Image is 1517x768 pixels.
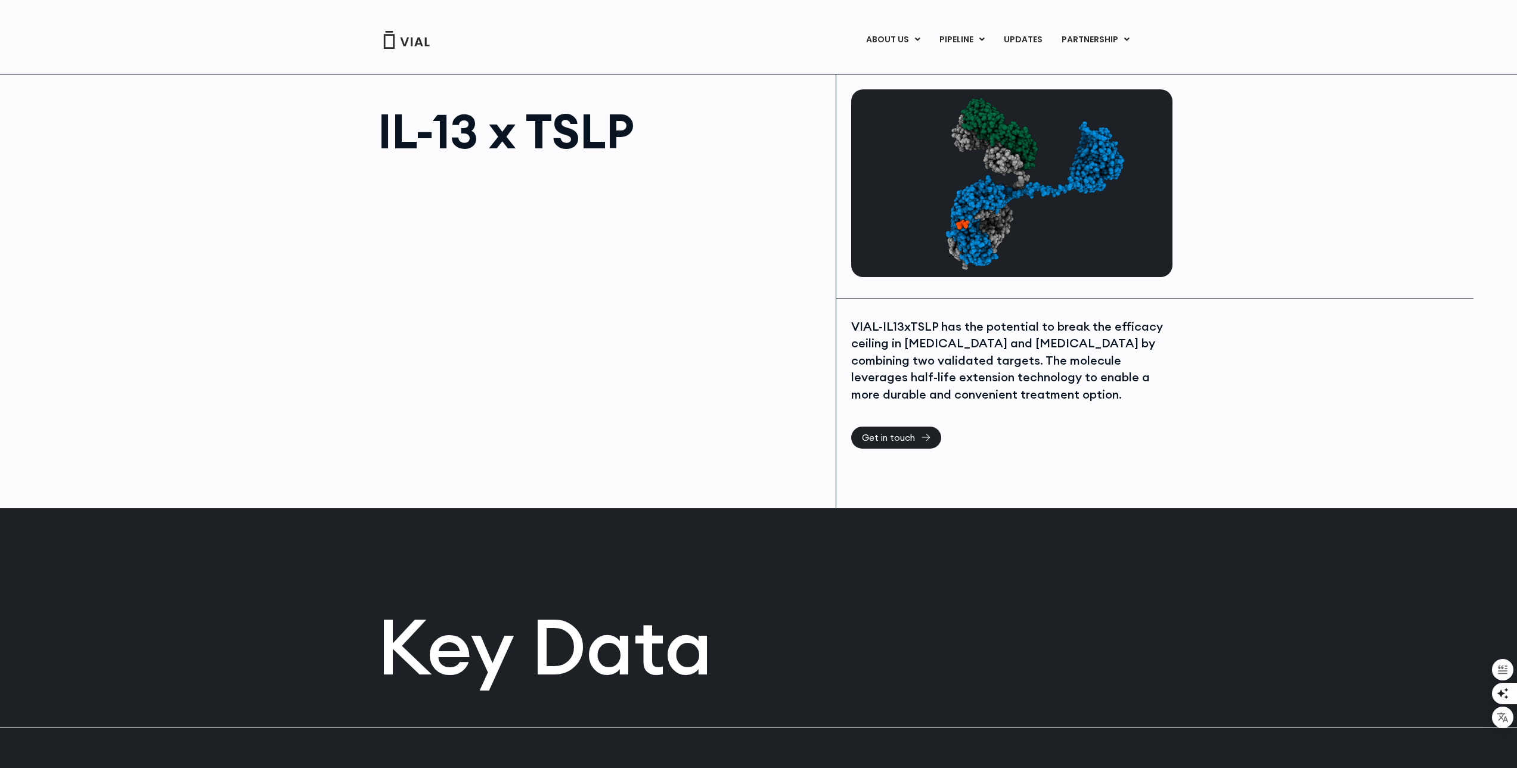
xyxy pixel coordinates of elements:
[378,107,824,155] h1: IL-13 x TSLP
[930,30,994,50] a: PIPELINEMenu Toggle
[994,30,1051,50] a: UPDATES
[857,30,929,50] a: ABOUT USMenu Toggle
[377,608,1140,685] h2: Key Data
[851,318,1169,403] div: VIAL-IL13xTSLP has the potential to break the efficacy ceiling in [MEDICAL_DATA] and [MEDICAL_DAT...
[862,433,915,442] span: Get in touch
[1052,30,1139,50] a: PARTNERSHIPMenu Toggle
[383,31,430,49] img: Vial Logo
[851,427,941,449] a: Get in touch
